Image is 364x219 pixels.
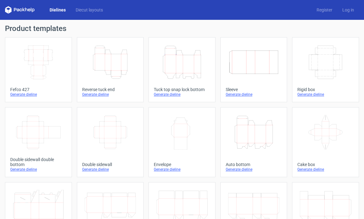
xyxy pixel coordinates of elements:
div: Generate dieline [226,92,282,97]
div: Generate dieline [154,92,210,97]
div: Auto bottom [226,162,282,167]
div: Sleeve [226,87,282,92]
a: Auto bottomGenerate dieline [220,107,287,177]
div: Generate dieline [82,92,139,97]
a: Cake boxGenerate dieline [292,107,359,177]
a: Double sidewall double bottomGenerate dieline [5,107,72,177]
div: Cake box [297,162,354,167]
div: Generate dieline [226,167,282,172]
a: EnvelopeGenerate dieline [149,107,215,177]
a: Tuck top snap lock bottomGenerate dieline [149,37,215,102]
div: Generate dieline [154,167,210,172]
div: Fefco 427 [10,87,67,92]
div: Generate dieline [297,167,354,172]
a: SleeveGenerate dieline [220,37,287,102]
div: Generate dieline [10,167,67,172]
div: Tuck top snap lock bottom [154,87,210,92]
div: Double sidewall [82,162,139,167]
a: Fefco 427Generate dieline [5,37,72,102]
div: Double sidewall double bottom [10,157,67,167]
a: Rigid boxGenerate dieline [292,37,359,102]
div: Reverse tuck end [82,87,139,92]
a: Dielines [45,7,71,13]
a: Double sidewallGenerate dieline [77,107,144,177]
div: Generate dieline [82,167,139,172]
a: Register [312,7,337,13]
div: Generate dieline [297,92,354,97]
h1: Product templates [5,25,359,32]
div: Generate dieline [10,92,67,97]
a: Reverse tuck endGenerate dieline [77,37,144,102]
a: Log in [337,7,359,13]
a: Diecut layouts [71,7,108,13]
div: Rigid box [297,87,354,92]
div: Envelope [154,162,210,167]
